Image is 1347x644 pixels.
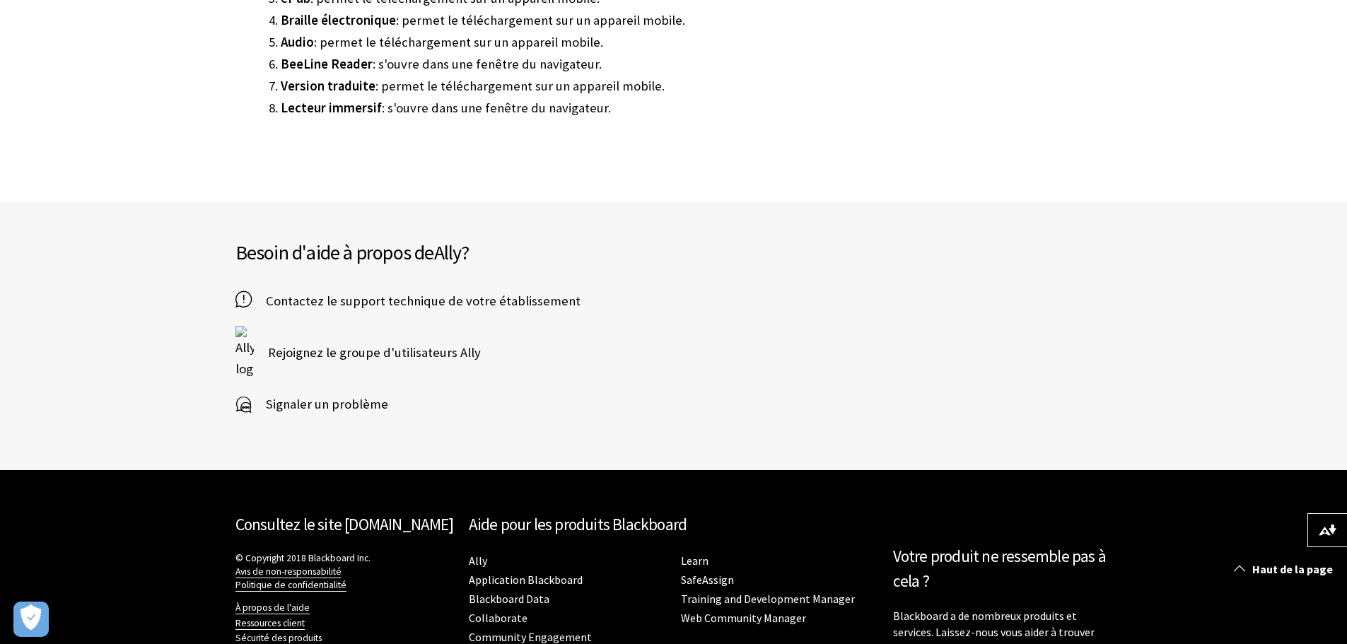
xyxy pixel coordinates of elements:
[469,513,879,537] h2: Aide pour les produits Blackboard
[235,617,305,630] a: Ressources client
[235,566,342,578] a: Avis de non-responsabilité
[254,342,481,363] span: Rejoignez le groupe d'utilisateurs Ally
[469,573,583,587] a: Application Blackboard
[13,602,49,637] button: Ouvrir le centre de préférences
[235,602,310,614] a: À propos de l'aide
[235,551,455,592] p: © Copyright 2018 Blackboard Inc.
[235,394,388,415] a: Signaler un problème
[252,292,674,310] span: Contactez le support technique de votre établissement
[235,238,674,267] h2: Besoin d'aide à propos de ?
[281,98,903,118] li: : s'ouvre dans une fenêtre du navigateur.
[434,240,462,265] span: Ally
[281,78,375,94] span: Version traduite
[281,33,903,52] li: : permet le téléchargement sur un appareil mobile.
[681,611,806,626] a: Web Community Manager
[469,592,549,607] a: Blackboard Data
[235,326,254,380] img: Ally logo
[469,611,527,626] a: Collaborate
[893,544,1112,594] h2: Votre produit ne ressemble pas à cela ?
[235,514,453,534] a: Consultez le site [DOMAIN_NAME]
[1223,556,1347,582] a: Haut de la page
[281,54,903,74] li: : s'ouvre dans une fenêtre du navigateur.
[281,34,314,50] span: Audio
[252,394,388,415] span: Signaler un problème
[681,554,709,568] a: Learn
[281,100,382,116] span: Lecteur immersif
[469,554,487,568] a: Ally
[235,326,481,380] a: Ally logo Rejoignez le groupe d'utilisateurs Ally
[235,579,346,592] a: Politique de confidentialité
[281,56,373,72] span: BeeLine Reader
[281,11,903,30] li: : permet le téléchargement sur un appareil mobile.
[281,76,903,96] li: : permet le téléchargement sur un appareil mobile.
[681,592,855,607] a: Training and Development Manager
[681,573,734,587] a: SafeAssign
[281,12,396,28] span: Braille électronique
